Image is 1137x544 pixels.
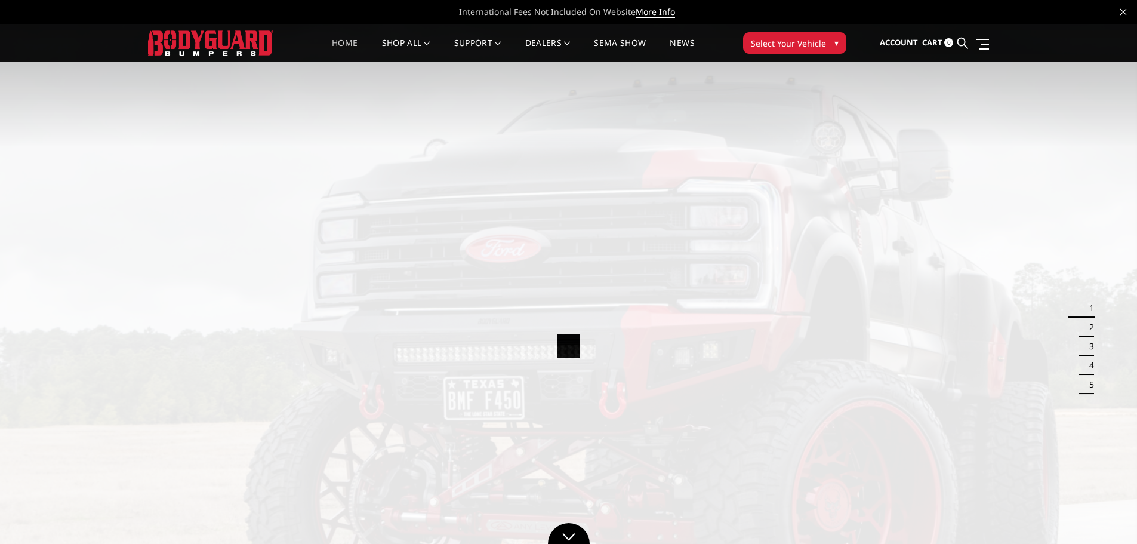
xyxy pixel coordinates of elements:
button: 1 of 5 [1082,299,1094,318]
a: Support [454,39,501,62]
button: 2 of 5 [1082,318,1094,337]
a: Home [332,39,358,62]
a: Dealers [525,39,571,62]
span: Select Your Vehicle [751,37,826,50]
a: Click to Down [548,523,590,544]
a: More Info [636,6,675,18]
span: Cart [922,37,942,48]
a: Cart 0 [922,27,953,59]
span: 0 [944,38,953,47]
img: BODYGUARD BUMPERS [148,30,273,55]
button: 3 of 5 [1082,337,1094,356]
span: Account [880,37,918,48]
a: shop all [382,39,430,62]
a: News [670,39,694,62]
a: Account [880,27,918,59]
span: ▾ [834,36,839,49]
button: 4 of 5 [1082,356,1094,375]
button: 5 of 5 [1082,375,1094,394]
button: Select Your Vehicle [743,32,846,54]
a: SEMA Show [594,39,646,62]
